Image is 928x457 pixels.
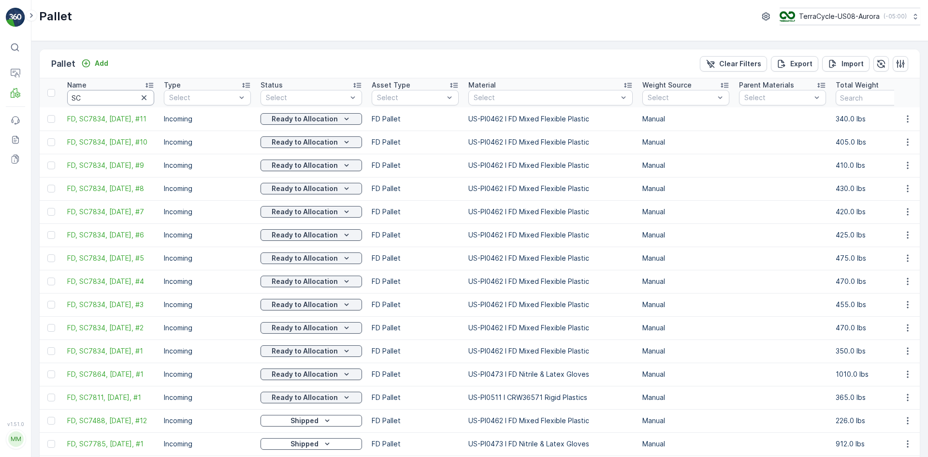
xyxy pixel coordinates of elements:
a: FD, SC7834, 9/19/25, #5 [67,253,154,263]
button: Export [771,56,818,72]
p: US-PI0462 I FD Mixed Flexible Plastic [468,416,633,426]
button: TerraCycle-US08-Aurora(-05:00) [780,8,920,25]
button: MM [6,429,25,449]
a: FD, SC7834, 9/19/25, #8 [67,184,154,193]
p: US-PI0462 I FD Mixed Flexible Plastic [468,300,633,310]
button: Shipped [261,438,362,450]
p: Incoming [164,137,251,147]
p: Ready to Allocation [272,323,338,333]
span: Name : [8,159,32,167]
span: Net Weight : [8,191,51,199]
p: FD Pallet [372,439,459,449]
p: Incoming [164,323,251,333]
button: Ready to Allocation [261,322,362,334]
span: Asset Type : [8,222,51,231]
p: Manual [642,161,729,170]
p: US-PI0511 I CRW36571 Rigid Plastics [468,393,633,402]
p: Ready to Allocation [272,393,338,402]
p: Manual [642,369,729,379]
p: US-PI0473 I FD Nitrile & Latex Gloves [468,369,633,379]
p: Manual [642,184,729,193]
p: US-PI0462 I FD Mixed Flexible Plastic [468,161,633,170]
p: Manual [642,253,729,263]
p: FD Pallet [372,207,459,217]
button: Clear Filters [700,56,767,72]
span: - [51,191,54,199]
p: 365.0 lbs [836,393,923,402]
p: FD Pallet [372,277,459,286]
div: Toggle Row Selected [47,394,55,401]
p: Incoming [164,253,251,263]
a: FD, SC7834, 9/19/25, #11 [67,114,154,124]
p: Ready to Allocation [272,207,338,217]
p: US-PI0462 I FD Mixed Flexible Plastic [468,207,633,217]
p: FD Pallet [372,323,459,333]
div: Toggle Row Selected [47,138,55,146]
p: Select [377,93,444,103]
p: US-PI0462 I FD Mixed Flexible Plastic [468,253,633,263]
p: Clear Filters [719,59,761,69]
p: Asset Type [372,80,410,90]
button: Ready to Allocation [261,229,362,241]
span: FD, SC7488, [DATE], #12 [67,416,154,426]
div: Toggle Row Selected [47,208,55,216]
button: Ready to Allocation [261,206,362,218]
a: FD, SC7785, 9/17/2025, #1 [67,439,154,449]
span: FD, SC7834, [DATE], #2 [67,323,154,333]
p: Select [474,93,618,103]
p: Incoming [164,230,251,240]
p: FD Pallet [372,184,459,193]
p: Select [744,93,811,103]
span: [PERSON_NAME] [51,222,106,231]
a: FD, SC7834, 9/19/25, #3 [67,300,154,310]
p: FD Pallet [372,137,459,147]
p: 430.0 lbs [836,184,923,193]
p: Incoming [164,369,251,379]
p: Select [648,93,714,103]
div: Toggle Row Selected [47,231,55,239]
div: Toggle Row Selected [47,324,55,332]
p: FD Pallet [372,393,459,402]
div: Toggle Row Selected [47,254,55,262]
a: FD, SC7834, 9/19/25, #9 [67,161,154,170]
p: Manual [642,393,729,402]
p: Incoming [164,393,251,402]
p: Manual [642,207,729,217]
p: Incoming [164,346,251,356]
button: Add [77,58,112,69]
button: Ready to Allocation [261,392,362,403]
p: FD Pallet [372,114,459,124]
p: Ready to Allocation [272,137,338,147]
span: FD, SC7834, [DATE], #7 [67,207,154,217]
span: US-A0171 I Fabric, Clothing, Shoes, Bags, Etc [41,238,190,247]
p: 425.0 lbs [836,230,923,240]
p: Incoming [164,207,251,217]
span: 70 [57,175,65,183]
button: Ready to Allocation [261,252,362,264]
input: Search [836,90,923,105]
div: Toggle Row Selected [47,370,55,378]
span: FD, SC7834, [DATE], #5 [67,253,154,263]
input: Search [67,90,154,105]
p: 455.0 lbs [836,300,923,310]
img: image_ci7OI47.png [780,11,795,22]
span: FD, SC7834, [DATE], #6 [67,230,154,240]
span: FD, SC7834, [DATE], #3 [67,300,154,310]
span: Tare Weight : [8,206,54,215]
p: Status [261,80,283,90]
p: Pallet_US08 #7892 [426,8,500,20]
span: FD, SC7785, [DATE], #1 [67,439,154,449]
a: FD, SC7834, 9/19/25, #10 [67,137,154,147]
button: Ready to Allocation [261,160,362,171]
p: 350.0 lbs [836,346,923,356]
div: Toggle Row Selected [47,115,55,123]
a: FD, SC7834, 9/19/25, #2 [67,323,154,333]
p: Parent Materials [739,80,794,90]
p: Ready to Allocation [272,161,338,170]
p: FD Pallet [372,346,459,356]
span: FD, SC7834, [DATE], #4 [67,277,154,286]
div: Toggle Row Selected [47,278,55,285]
p: Incoming [164,300,251,310]
button: Ready to Allocation [261,299,362,310]
a: FD, SC7488, 09/03/25, #12 [67,416,154,426]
